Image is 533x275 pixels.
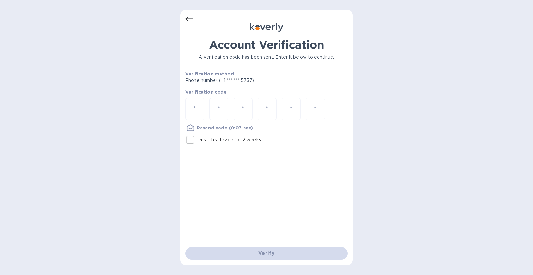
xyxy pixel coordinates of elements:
p: Trust this device for 2 weeks [197,136,261,143]
u: Resend code (0:07 sec) [197,125,253,130]
b: Verification method [185,71,234,76]
p: Phone number (+1 *** *** 5737) [185,77,303,84]
h1: Account Verification [185,38,348,51]
p: Verification code [185,89,348,95]
p: A verification code has been sent. Enter it below to continue. [185,54,348,61]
